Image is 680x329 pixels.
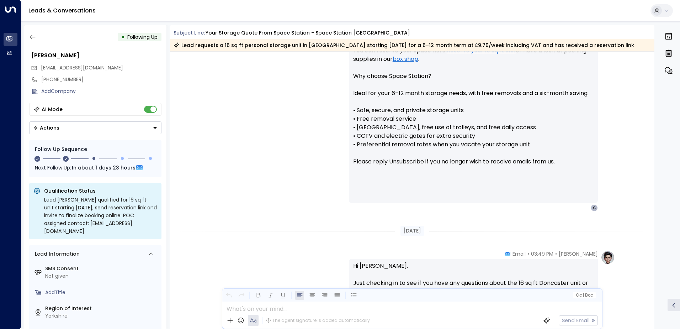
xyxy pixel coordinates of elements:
[206,29,410,37] div: Your storage quote from Space Station - Space Station [GEOGRAPHIC_DATA]
[45,312,159,320] div: Yorkshire
[45,305,159,312] label: Region of Interest
[45,265,159,272] label: SMS Consent
[555,250,557,257] span: •
[41,76,161,83] div: [PHONE_NUMBER]
[35,164,156,172] div: Next Follow Up:
[237,291,246,300] button: Redo
[575,293,593,298] span: Cc Bcc
[41,64,123,71] span: [EMAIL_ADDRESS][DOMAIN_NAME]
[33,125,59,131] div: Actions
[41,88,161,95] div: AddCompany
[41,64,123,72] span: c4itlin.sco77@gmail.com
[601,250,615,265] img: profile-logo.png
[32,250,80,258] div: Lead Information
[400,226,424,236] div: [DATE]
[72,164,136,172] span: In about 1 days 23 hours
[28,6,96,15] a: Leads & Conversations
[29,121,161,134] div: Button group with a nested menu
[121,31,125,43] div: •
[512,250,526,257] span: Email
[174,29,205,36] span: Subject Line:
[44,196,157,235] div: Lead [PERSON_NAME] qualified for 16 sq ft unit starting [DATE]; send reservation link and invite ...
[29,121,161,134] button: Actions
[353,21,594,174] p: Hi [PERSON_NAME], Just checking in—are you still considering the 16 sq ft unit at [GEOGRAPHIC_DAT...
[45,289,159,296] div: AddTitle
[35,146,156,153] div: Follow Up Sequence
[224,291,233,300] button: Undo
[583,293,584,298] span: |
[174,42,634,49] div: Lead requests a 16 sq ft personal storage unit in [GEOGRAPHIC_DATA] starting [DATE] for a 6–12 mo...
[42,106,63,113] div: AI Mode
[393,55,418,63] a: box shop
[45,272,159,280] div: Not given
[591,204,598,211] div: C
[573,292,595,299] button: Cc|Bcc
[44,187,157,194] p: Qualification Status
[559,250,598,257] span: [PERSON_NAME]
[127,33,158,41] span: Following Up
[527,250,529,257] span: •
[266,317,370,324] div: The agent signature is added automatically
[31,51,161,60] div: [PERSON_NAME]
[531,250,553,257] span: 03:49 PM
